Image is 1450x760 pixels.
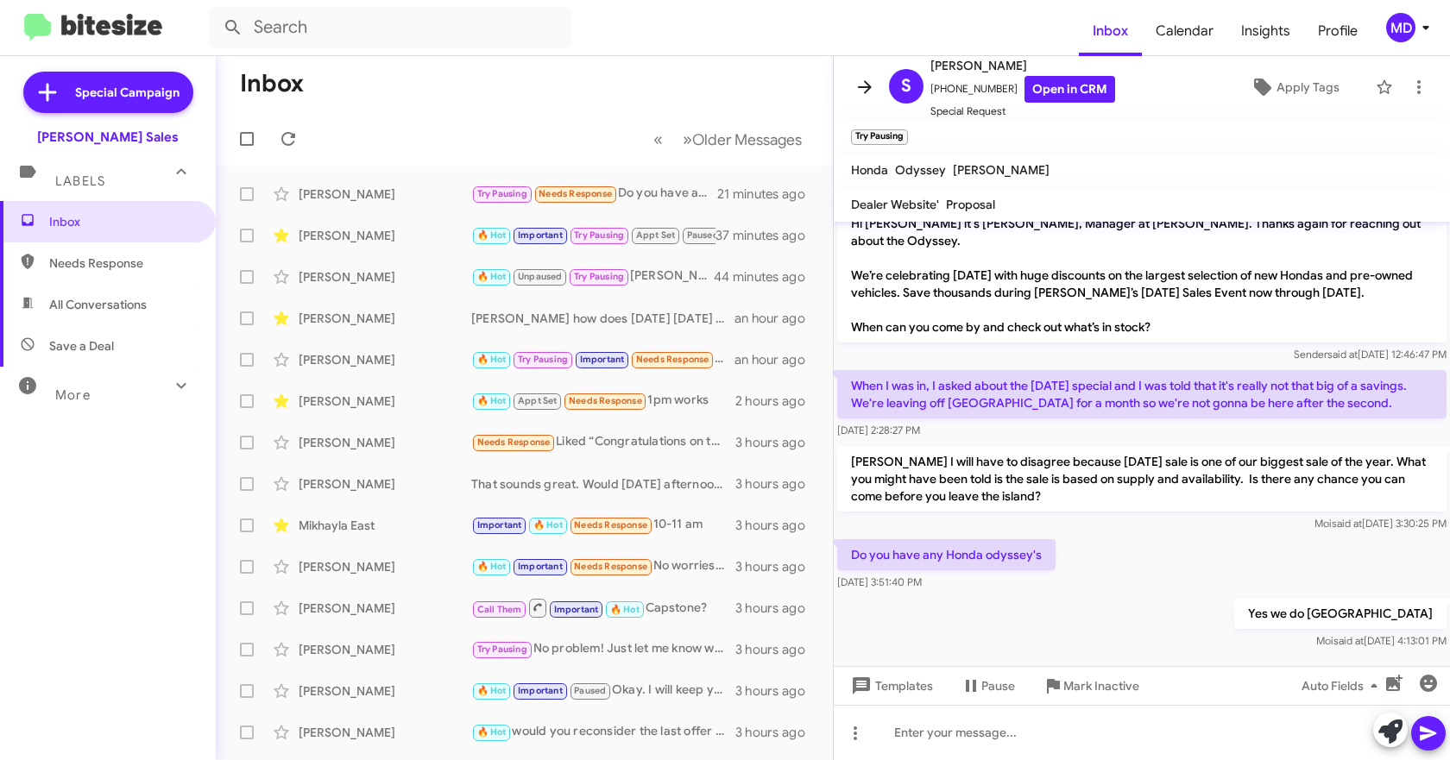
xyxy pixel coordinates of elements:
[299,434,471,451] div: [PERSON_NAME]
[518,395,558,406] span: Appt Set
[240,70,304,97] h1: Inbox
[299,558,471,575] div: [PERSON_NAME]
[37,129,179,146] div: [PERSON_NAME] Sales
[477,685,507,696] span: 🔥 Hot
[1221,72,1367,103] button: Apply Tags
[981,670,1015,701] span: Pause
[735,641,819,658] div: 3 hours ago
[716,227,819,244] div: 37 minutes ago
[834,670,947,701] button: Templates
[471,184,717,204] div: Do you have any Honda odyssey's
[672,122,812,157] button: Next
[717,185,819,203] div: 21 minutes ago
[837,575,922,588] span: [DATE] 3:51:40 PM
[477,437,551,448] span: Needs Response
[518,229,563,241] span: Important
[953,162,1050,178] span: [PERSON_NAME]
[643,122,673,157] button: Previous
[471,267,716,286] div: [PERSON_NAME] I can have someone pick you up and give you a ride
[735,682,819,700] div: 3 hours ago
[1302,670,1384,701] span: Auto Fields
[299,351,471,368] div: [PERSON_NAME]
[471,391,735,411] div: 1pm works
[837,539,1056,570] p: Do you have any Honda odyssey's
[735,475,819,493] div: 3 hours ago
[574,685,606,696] span: Paused
[734,310,819,327] div: an hour ago
[477,188,527,199] span: Try Pausing
[471,722,735,742] div: would you reconsider the last offer we gave you when you?
[471,432,735,452] div: Liked “Congratulations on the new arrival! Whenever you're ready, feel free to reach out to us. W...
[851,197,939,212] span: Dealer Website'
[574,229,624,241] span: Try Pausing
[735,600,819,617] div: 3 hours ago
[49,254,196,272] span: Needs Response
[1227,6,1304,56] a: Insights
[518,685,563,696] span: Important
[1314,517,1447,530] span: Moi [DATE] 3:30:25 PM
[75,84,180,101] span: Special Campaign
[518,561,563,572] span: Important
[851,162,888,178] span: Honda
[735,517,819,534] div: 3 hours ago
[735,558,819,575] div: 3 hours ago
[837,208,1447,342] p: Hi [PERSON_NAME] it's [PERSON_NAME], Manager at [PERSON_NAME]. Thanks again for reaching out abou...
[518,271,563,282] span: Unpaused
[1288,670,1398,701] button: Auto Fields
[471,639,735,659] div: No problem! Just let me know when you’re ready to schedule a visit. Looking forward to it!
[1234,598,1447,629] p: Yes we do [GEOGRAPHIC_DATA]
[837,370,1447,418] p: When I was in, I asked about the [DATE] special and I was told that it's really not that big of a...
[299,724,471,741] div: [PERSON_NAME]
[554,604,599,615] span: Important
[299,517,471,534] div: Mikhayla East
[574,561,647,572] span: Needs Response
[574,271,624,282] span: Try Pausing
[55,387,91,403] span: More
[1304,6,1371,56] a: Profile
[471,515,735,535] div: 10-11 am
[895,162,946,178] span: Odyssey
[299,682,471,700] div: [PERSON_NAME]
[735,724,819,741] div: 3 hours ago
[851,129,908,145] small: Try Pausing
[477,726,507,738] span: 🔥 Hot
[636,229,676,241] span: Appt Set
[1142,6,1227,56] a: Calendar
[644,122,812,157] nav: Page navigation example
[471,597,735,619] div: Capstone?
[471,310,734,327] div: [PERSON_NAME] how does [DATE] [DATE] at 12:30 pm soound?
[1333,634,1364,647] span: said at
[1316,634,1447,647] span: Moi [DATE] 4:13:01 PM
[471,349,734,369] div: Ok. Thank you so much!
[49,296,147,313] span: All Conversations
[299,641,471,658] div: [PERSON_NAME]
[947,670,1029,701] button: Pause
[477,519,522,531] span: Important
[1327,348,1358,361] span: said at
[299,600,471,617] div: [PERSON_NAME]
[930,55,1115,76] span: [PERSON_NAME]
[1079,6,1142,56] a: Inbox
[539,188,612,199] span: Needs Response
[735,393,819,410] div: 2 hours ago
[209,7,571,48] input: Search
[471,475,735,493] div: That sounds great. Would [DATE] afternoon or [DATE] afternoon be better?
[734,351,819,368] div: an hour ago
[1371,13,1431,42] button: MD
[477,354,507,365] span: 🔥 Hot
[1024,76,1115,103] a: Open in CRM
[299,227,471,244] div: [PERSON_NAME]
[518,354,568,365] span: Try Pausing
[55,173,105,189] span: Labels
[299,310,471,327] div: [PERSON_NAME]
[1386,13,1415,42] div: MD
[837,446,1447,512] p: [PERSON_NAME] I will have to disagree because [DATE] sale is one of our biggest sale of the year....
[477,561,507,572] span: 🔥 Hot
[930,76,1115,103] span: [PHONE_NUMBER]
[569,395,642,406] span: Needs Response
[299,185,471,203] div: [PERSON_NAME]
[1277,72,1340,103] span: Apply Tags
